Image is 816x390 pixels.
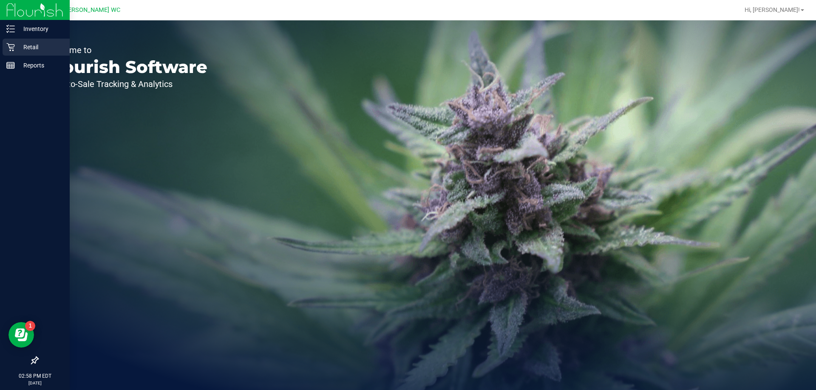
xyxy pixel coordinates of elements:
[6,43,15,51] inline-svg: Retail
[46,59,207,76] p: Flourish Software
[15,24,66,34] p: Inventory
[6,25,15,33] inline-svg: Inventory
[53,6,120,14] span: St. [PERSON_NAME] WC
[25,321,35,331] iframe: Resource center unread badge
[15,60,66,70] p: Reports
[745,6,800,13] span: Hi, [PERSON_NAME]!
[15,42,66,52] p: Retail
[4,372,66,380] p: 02:58 PM EDT
[8,322,34,348] iframe: Resource center
[46,46,207,54] p: Welcome to
[6,61,15,70] inline-svg: Reports
[46,80,207,88] p: Seed-to-Sale Tracking & Analytics
[4,380,66,386] p: [DATE]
